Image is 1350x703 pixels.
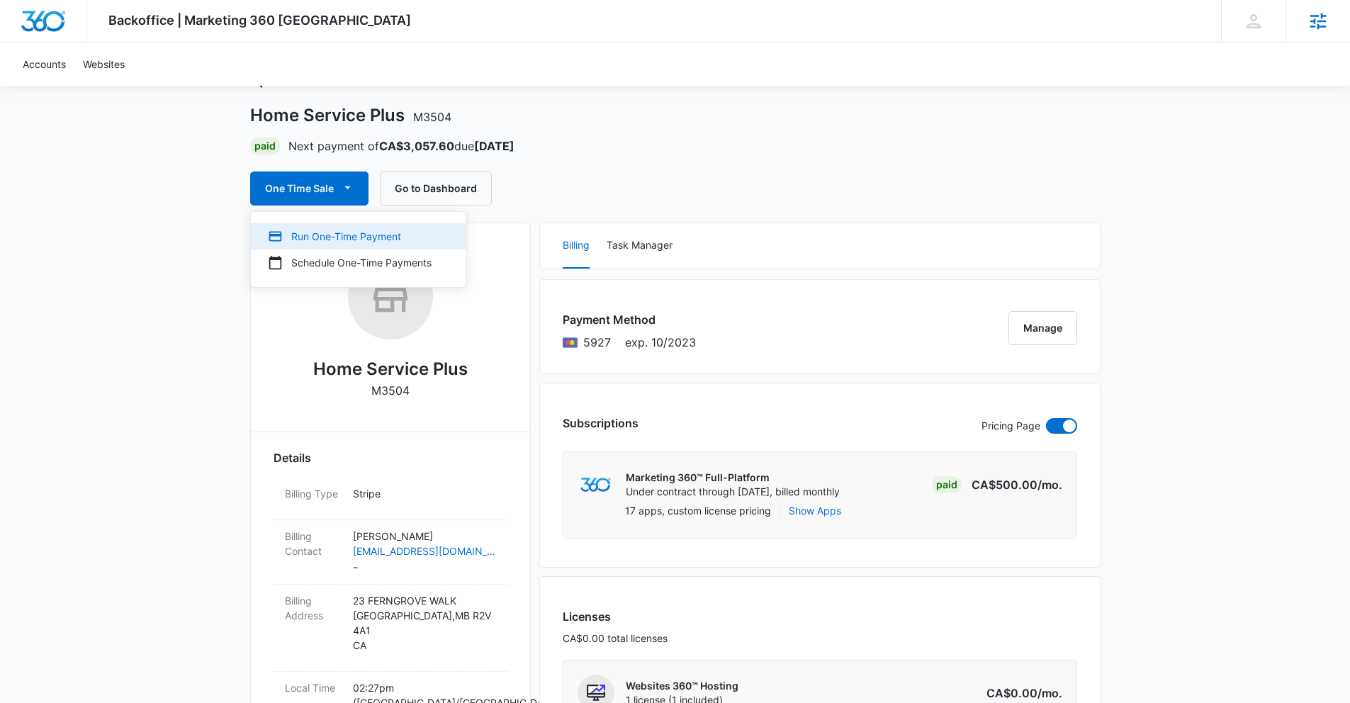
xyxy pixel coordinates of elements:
p: 23 FERNGROVE WALK [GEOGRAPHIC_DATA] , MB R2V 4A1 CA [353,593,496,653]
strong: CA$3,057.60 [379,139,454,153]
button: Run One-Time Payment [251,223,466,249]
img: website_grey.svg [23,37,34,48]
div: Billing Contact[PERSON_NAME][EMAIL_ADDRESS][DOMAIN_NAME]- [274,520,507,585]
button: Task Manager [607,223,673,269]
div: Domain Overview [54,84,127,93]
img: marketing360Logo [580,478,611,493]
span: /mo. [1037,686,1062,700]
img: tab_domain_overview_orange.svg [38,82,50,94]
h3: Subscriptions [563,415,639,432]
img: tab_keywords_by_traffic_grey.svg [141,82,152,94]
button: One Time Sale [250,171,369,206]
p: Marketing 360™ Full-Platform [626,471,840,485]
button: Manage [1008,311,1077,345]
button: Show Apps [789,503,841,518]
p: M3504 [371,382,410,399]
button: Schedule One-Time Payments [251,249,466,276]
button: Go to Dashboard [380,171,492,206]
span: Backoffice | Marketing 360 [GEOGRAPHIC_DATA] [108,13,411,28]
dt: Billing Address [285,593,342,623]
p: Pricing Page [981,418,1040,434]
span: exp. 10/2023 [625,334,696,351]
span: Details [274,449,311,466]
div: Paid [932,476,962,493]
span: M3504 [413,110,451,124]
div: Billing Address23 FERNGROVE WALK[GEOGRAPHIC_DATA],MB R2V 4A1CA [274,585,507,672]
h1: Home Service Plus [250,105,451,126]
p: Next payment of due [288,137,514,154]
dt: Billing Type [285,486,342,501]
strong: [DATE] [474,139,514,153]
dt: Billing Contact [285,529,342,558]
img: logo_orange.svg [23,23,34,34]
div: Billing TypeStripe [274,478,507,520]
div: Schedule One-Time Payments [268,255,432,270]
p: CA$0.00 [986,685,1062,702]
p: 17 apps, custom license pricing [625,503,771,518]
h3: Payment Method [563,311,696,328]
a: [EMAIL_ADDRESS][DOMAIN_NAME] [353,544,496,558]
a: Accounts [14,43,74,86]
span: Mastercard ending with [583,334,611,351]
div: v 4.0.25 [40,23,69,34]
div: Domain: [DOMAIN_NAME] [37,37,156,48]
dt: Local Time [285,680,342,695]
p: Under contract through [DATE], billed monthly [626,485,840,499]
span: /mo. [1037,478,1062,492]
a: Websites [74,43,133,86]
p: CA$500.00 [972,476,1062,493]
div: Keywords by Traffic [157,84,239,93]
dd: - [353,529,496,575]
p: [PERSON_NAME] [353,529,496,544]
h2: Home Service Plus [313,356,468,382]
p: Stripe [353,486,496,501]
h3: Licenses [563,608,668,625]
p: CA$0.00 total licenses [563,631,668,646]
p: Websites 360™ Hosting [626,679,738,693]
button: Billing [563,223,590,269]
div: Run One-Time Payment [268,229,432,244]
div: Paid [250,137,280,154]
